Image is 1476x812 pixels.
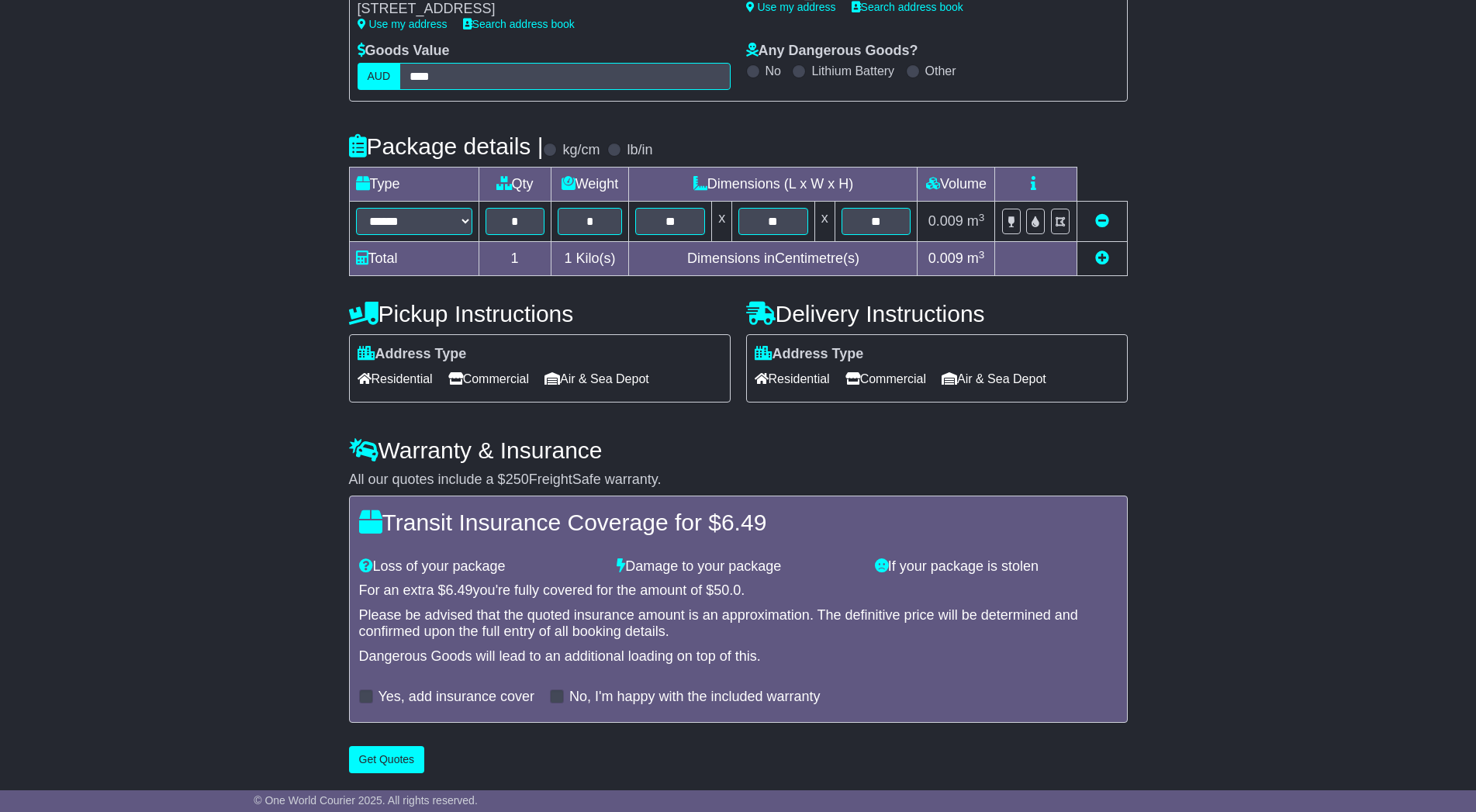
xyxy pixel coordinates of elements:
td: x [712,202,732,242]
label: kg/cm [562,142,600,159]
td: x [814,202,835,242]
label: AUD [358,63,401,90]
div: All our quotes include a $ FreightSafe warranty. [349,472,1128,489]
span: Residential [755,367,830,391]
sup: 3 [979,249,985,261]
h4: Delivery Instructions [746,301,1128,327]
td: Qty [479,168,551,202]
div: If your package is stolen [867,558,1125,575]
a: Search address book [463,18,575,30]
label: lb/in [627,142,652,159]
label: Address Type [755,346,864,363]
span: Commercial [448,367,529,391]
h4: Transit Insurance Coverage for $ [359,510,1118,535]
label: No, I'm happy with the included warranty [569,689,821,706]
h4: Warranty & Insurance [349,437,1128,463]
td: Total [349,242,479,276]
span: Air & Sea Depot [544,367,649,391]
span: Commercial [845,367,926,391]
span: 0.009 [928,251,963,266]
a: Use my address [358,18,448,30]
label: Goods Value [358,43,450,60]
a: Add new item [1095,251,1109,266]
h4: Pickup Instructions [349,301,731,327]
td: Kilo(s) [551,242,629,276]
span: 50.0 [714,582,741,598]
span: 250 [506,472,529,487]
div: Dangerous Goods will lead to an additional loading on top of this. [359,648,1118,665]
span: m [967,251,985,266]
span: Residential [358,367,433,391]
td: Type [349,168,479,202]
td: Volume [918,168,995,202]
button: Get Quotes [349,746,425,773]
span: m [967,213,985,229]
h4: Package details | [349,133,544,159]
span: © One World Courier 2025. All rights reserved. [254,794,478,807]
label: Yes, add insurance cover [379,689,534,706]
sup: 3 [979,212,985,223]
td: Dimensions (L x W x H) [629,168,918,202]
span: Air & Sea Depot [942,367,1046,391]
a: Remove this item [1095,213,1109,229]
label: No [766,64,781,78]
span: 6.49 [721,510,766,535]
label: Lithium Battery [811,64,894,78]
td: Dimensions in Centimetre(s) [629,242,918,276]
a: Search address book [852,1,963,13]
label: Address Type [358,346,467,363]
span: 0.009 [928,213,963,229]
td: 1 [479,242,551,276]
div: [STREET_ADDRESS] [358,1,702,18]
label: Any Dangerous Goods? [746,43,918,60]
span: 6.49 [446,582,473,598]
span: 1 [564,251,572,266]
a: Use my address [746,1,836,13]
div: Damage to your package [609,558,867,575]
label: Other [925,64,956,78]
td: Weight [551,168,629,202]
div: For an extra $ you're fully covered for the amount of $ . [359,582,1118,599]
div: Loss of your package [351,558,610,575]
div: Please be advised that the quoted insurance amount is an approximation. The definitive price will... [359,607,1118,641]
